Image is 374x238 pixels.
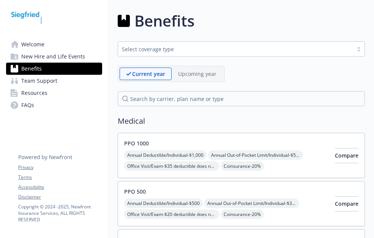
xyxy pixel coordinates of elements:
[21,87,47,99] span: Resources
[6,38,102,50] a: Welcome
[124,139,149,147] button: PPO 1000
[335,200,358,207] span: Compare
[221,210,264,219] span: Coinsurance - 20%
[6,63,102,75] a: Benefits
[124,199,203,208] span: Annual Deductible/Individual - $500
[134,9,194,32] h1: Benefits
[132,70,165,78] p: Current year
[21,50,85,63] span: New Hire and Life Events
[335,196,358,211] button: Compare
[18,184,102,191] a: Accessibility
[178,70,216,78] p: Upcoming year
[6,50,102,63] a: New Hire and Life Events
[21,38,44,50] span: Welcome
[6,87,102,99] a: Resources
[124,188,146,195] button: PPO 500
[118,115,365,127] h2: Medical
[124,161,219,171] span: Office Visit/Exam - $35 deductible does not apply
[18,194,102,200] a: Disclaimer
[21,99,34,111] span: FAQs
[6,75,102,87] a: Team Support
[335,148,358,163] button: Compare
[21,63,42,75] span: Benefits
[118,91,365,106] input: search by carrier, plan name or type
[122,45,349,53] div: Select coverage type
[124,150,207,160] span: Annual Deductible/Individual - $1,000
[204,199,299,208] span: Annual Out-of-Pocket Limit/Individual - $3,000
[6,99,102,111] a: FAQs
[18,164,102,171] a: Privacy
[18,174,102,181] a: Terms
[21,75,57,87] span: Team Support
[221,161,264,171] span: Coinsurance - 20%
[208,150,303,160] span: Annual Out-of-Pocket Limit/Individual - $5,500
[124,210,219,219] span: Office Visit/Exam - $20 deductible does not apply
[335,152,358,159] span: Compare
[18,203,102,223] p: Copyright © 2024 - 2025 , Newfront Insurance Services, ALL RIGHTS RESERVED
